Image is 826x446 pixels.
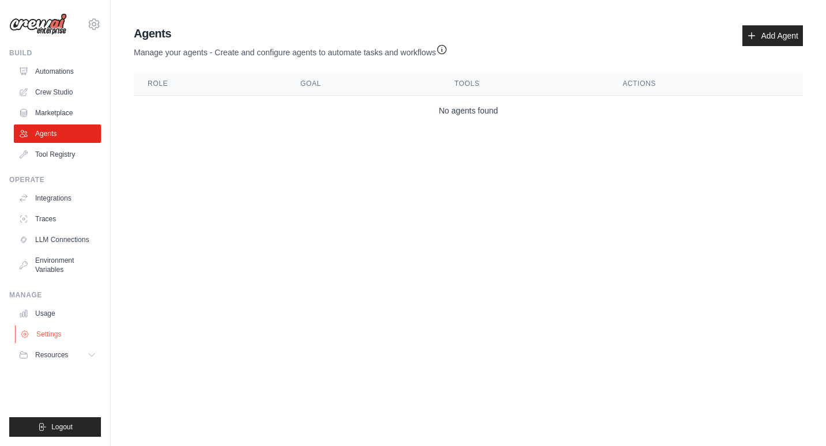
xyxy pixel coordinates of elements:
th: Actions [609,72,803,96]
a: Usage [14,304,101,323]
div: Build [9,48,101,58]
a: Add Agent [742,25,803,46]
td: No agents found [134,96,803,126]
a: Environment Variables [14,251,101,279]
a: Automations [14,62,101,81]
a: Traces [14,210,101,228]
th: Role [134,72,287,96]
a: LLM Connections [14,230,101,249]
th: Tools [441,72,609,96]
p: Manage your agents - Create and configure agents to automate tasks and workflows [134,41,448,58]
button: Resources [14,346,101,364]
div: Operate [9,175,101,184]
a: Settings [15,325,102,343]
span: Logout [51,422,73,432]
span: Resources [35,350,68,360]
a: Crew Studio [14,83,101,101]
button: Logout [9,417,101,437]
h2: Agents [134,25,448,41]
a: Tool Registry [14,145,101,164]
th: Goal [287,72,441,96]
a: Integrations [14,189,101,207]
img: Logo [9,13,67,35]
div: Manage [9,290,101,300]
a: Marketplace [14,104,101,122]
a: Agents [14,124,101,143]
